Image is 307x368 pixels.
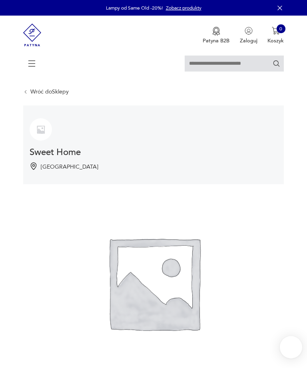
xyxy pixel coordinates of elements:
[203,37,229,44] p: Patyna B2B
[166,5,201,11] a: Zobacz produkty
[212,27,220,36] img: Ikona medalu
[267,37,284,44] p: Koszyk
[240,27,257,44] button: Zaloguj
[272,27,280,35] img: Ikona koszyka
[240,37,257,44] p: Zaloguj
[273,60,280,67] button: Szukaj
[280,336,302,358] iframe: Smartsupp widget button
[267,27,284,44] button: 0Koszyk
[30,118,52,141] img: Sweet Home
[277,24,285,33] div: 0
[23,16,42,54] img: Patyna - sklep z meblami i dekoracjami vintage
[245,27,253,35] img: Ikonka użytkownika
[30,162,38,170] img: Ikonka pinezki mapy
[30,89,69,95] a: Wróć doSklepy
[203,27,229,44] button: Patyna B2B
[30,147,278,157] h1: Sweet Home
[41,163,98,171] p: [GEOGRAPHIC_DATA]
[106,5,163,11] p: Lampy od Same Old -20%!
[203,27,229,44] a: Ikona medaluPatyna B2B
